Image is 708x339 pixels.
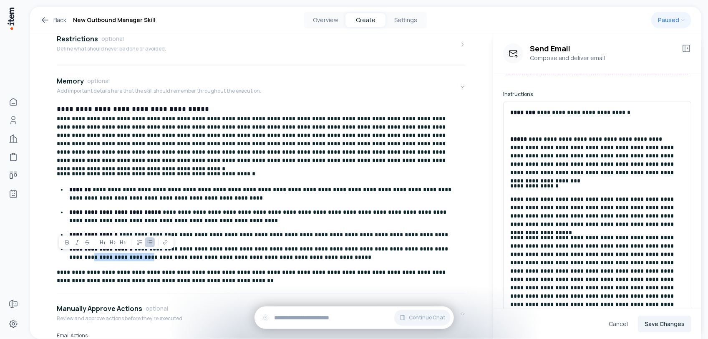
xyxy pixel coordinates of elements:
a: Forms [5,296,22,312]
button: Create [345,13,385,27]
a: implementations [5,149,22,165]
h4: Restrictions [57,34,98,44]
h6: Email Actions [57,332,262,339]
button: Continue Chat [394,310,451,326]
button: Manually Approve ActionsoptionalReview and approve actions before they're executed. [57,297,466,332]
button: Overview [305,13,345,27]
button: Save Changes [638,316,691,332]
a: Home [5,94,22,110]
button: MemoryoptionalAdd important details here that the skill should remember throughout the execution. [57,69,466,104]
div: MemoryoptionalAdd important details here that the skill should remember throughout the execution. [57,104,466,290]
h3: Send Email [530,43,675,53]
a: Agents [5,185,22,202]
p: Define what should never be done or avoided. [57,46,166,52]
div: Continue Chat [254,306,454,329]
a: deals [5,167,22,184]
span: optional [87,77,110,85]
span: optional [146,304,168,313]
img: Item Brain Logo [7,7,15,30]
button: Link [160,237,170,247]
span: optional [101,35,124,43]
label: Instructions [503,91,691,98]
h4: Manually Approve Actions [57,304,142,314]
a: Companies [5,130,22,147]
a: Back [40,15,66,25]
span: Continue Chat [409,314,446,321]
h1: New Outbound Manager Skill [73,15,156,25]
button: Settings [385,13,426,27]
h4: Memory [57,76,84,86]
p: Add important details here that the skill should remember throughout the execution. [57,88,261,94]
a: Settings [5,316,22,332]
p: Compose and deliver email [530,53,675,63]
p: Review and approve actions before they're executed. [57,315,184,322]
a: Contacts [5,112,22,129]
button: Cancel [602,316,635,332]
button: RestrictionsoptionalDefine what should never be done or avoided. [57,27,466,62]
